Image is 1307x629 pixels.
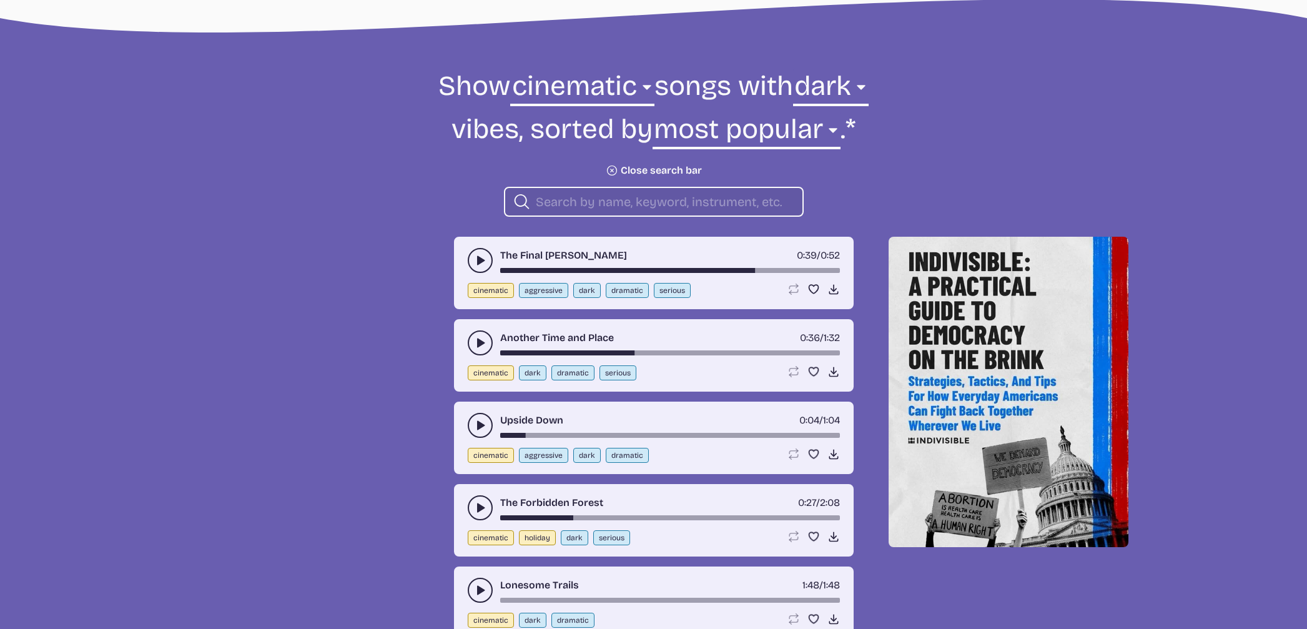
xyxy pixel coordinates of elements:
[821,249,840,261] span: 0:52
[573,448,601,463] button: dark
[787,530,800,543] button: Loop
[573,283,601,298] button: dark
[889,237,1128,547] img: Help save our democracy!
[807,448,820,460] button: Favorite
[500,268,840,273] div: song-time-bar
[468,248,493,273] button: play-pause toggle
[787,365,800,378] button: Loop
[807,365,820,378] button: Favorite
[500,330,614,345] a: Another Time and Place
[800,330,840,345] div: /
[519,448,568,463] button: aggressive
[653,111,841,154] select: sorting
[468,613,514,628] button: cinematic
[551,613,594,628] button: dramatic
[468,283,514,298] button: cinematic
[606,164,702,177] button: Close search bar
[824,332,840,344] span: 1:32
[500,433,840,438] div: song-time-bar
[802,579,819,591] span: timer
[798,497,816,508] span: timer
[500,350,840,355] div: song-time-bar
[500,413,563,428] a: Upside Down
[551,365,594,380] button: dramatic
[798,495,840,510] div: /
[468,330,493,355] button: play-pause toggle
[468,530,514,545] button: cinematic
[519,365,546,380] button: dark
[519,613,546,628] button: dark
[823,579,840,591] span: 1:48
[800,332,820,344] span: timer
[468,448,514,463] button: cinematic
[606,448,649,463] button: dramatic
[807,530,820,543] button: Favorite
[823,414,840,426] span: 1:04
[510,68,654,111] select: genre
[500,578,579,593] a: Lonesome Trails
[654,283,691,298] button: serious
[787,283,800,295] button: Loop
[536,194,792,210] input: search
[500,495,603,510] a: The Forbidden Forest
[793,68,869,111] select: vibe
[599,365,636,380] button: serious
[802,578,840,593] div: /
[500,515,840,520] div: song-time-bar
[606,283,649,298] button: dramatic
[519,283,568,298] button: aggressive
[787,448,800,460] button: Loop
[468,578,493,603] button: play-pause toggle
[561,530,588,545] button: dark
[787,613,800,625] button: Loop
[799,414,819,426] span: timer
[519,530,556,545] button: holiday
[797,249,817,261] span: timer
[468,413,493,438] button: play-pause toggle
[799,413,840,428] div: /
[468,365,514,380] button: cinematic
[314,68,994,217] form: Show songs with vibes, sorted by .
[797,248,840,263] div: /
[820,497,840,508] span: 2:08
[500,598,840,603] div: song-time-bar
[468,495,493,520] button: play-pause toggle
[593,530,630,545] button: serious
[807,283,820,295] button: Favorite
[500,248,627,263] a: The Final [PERSON_NAME]
[807,613,820,625] button: Favorite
